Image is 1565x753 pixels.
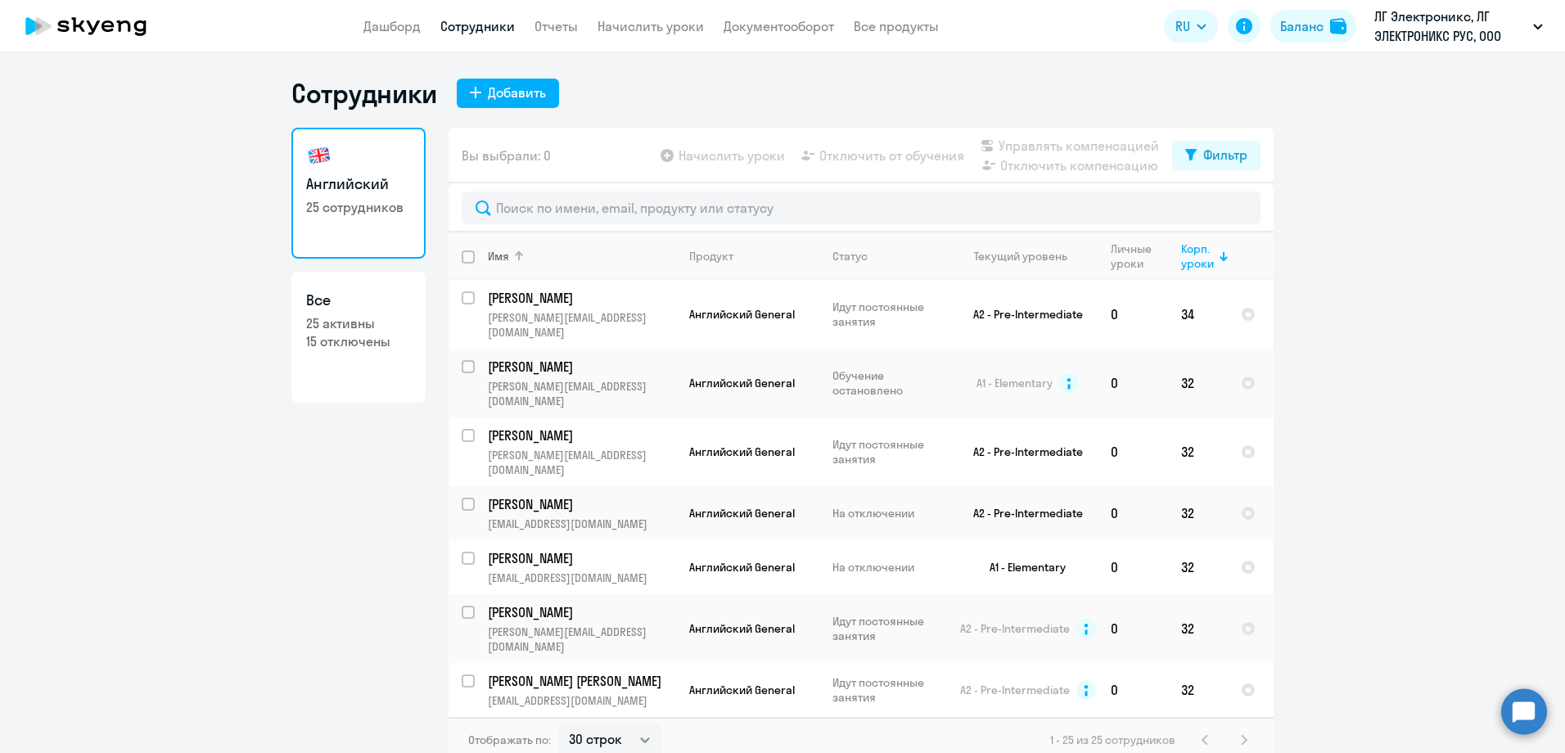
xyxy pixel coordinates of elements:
td: A2 - Pre-Intermediate [945,280,1098,349]
span: Английский General [689,683,795,697]
button: Фильтр [1172,141,1261,170]
p: [PERSON_NAME] [488,426,673,444]
div: Корп. уроки [1181,241,1227,271]
p: 15 отключены [306,332,411,350]
p: [PERSON_NAME] [488,549,673,567]
p: [PERSON_NAME] [488,495,673,513]
div: Текущий уровень [974,249,1067,264]
p: [PERSON_NAME][EMAIL_ADDRESS][DOMAIN_NAME] [488,310,675,340]
td: A2 - Pre-Intermediate [945,486,1098,540]
p: [PERSON_NAME] [488,358,673,376]
td: 0 [1098,594,1168,663]
div: Корп. уроки [1181,241,1214,271]
a: [PERSON_NAME] [488,495,675,513]
td: 32 [1168,486,1228,540]
div: Личные уроки [1111,241,1152,271]
td: 0 [1098,417,1168,486]
td: 0 [1098,349,1168,417]
img: balance [1330,18,1346,34]
span: 1 - 25 из 25 сотрудников [1050,733,1175,747]
p: [PERSON_NAME] [488,289,673,307]
div: Добавить [488,83,546,102]
button: RU [1164,10,1218,43]
p: ЛГ Электроникс, ЛГ ЭЛЕКТРОНИКС РУС, ООО [1374,7,1527,46]
td: 32 [1168,540,1228,594]
td: 0 [1098,663,1168,717]
div: Баланс [1280,16,1324,36]
p: Идут постоянные занятия [832,614,945,643]
a: [PERSON_NAME] [488,358,675,376]
td: 34 [1168,280,1228,349]
span: Английский General [689,621,795,636]
p: [PERSON_NAME][EMAIL_ADDRESS][DOMAIN_NAME] [488,624,675,654]
span: A1 - Elementary [976,376,1053,390]
h1: Сотрудники [291,77,437,110]
span: Английский General [689,506,795,521]
a: Сотрудники [440,18,515,34]
a: [PERSON_NAME] [488,549,675,567]
img: english [306,142,332,169]
div: Имя [488,249,675,264]
td: 0 [1098,280,1168,349]
div: Личные уроки [1111,241,1167,271]
td: 0 [1098,540,1168,594]
p: 25 сотрудников [306,198,411,216]
span: A2 - Pre-Intermediate [960,621,1070,636]
div: Статус [832,249,868,264]
a: Документооборот [724,18,834,34]
p: На отключении [832,506,945,521]
p: [EMAIL_ADDRESS][DOMAIN_NAME] [488,516,675,531]
a: Начислить уроки [598,18,704,34]
div: Продукт [689,249,819,264]
span: A2 - Pre-Intermediate [960,683,1070,697]
button: Добавить [457,79,559,108]
p: [PERSON_NAME] [488,603,673,621]
a: Английский25 сотрудников [291,128,426,259]
p: [EMAIL_ADDRESS][DOMAIN_NAME] [488,693,675,708]
p: Идут постоянные занятия [832,300,945,329]
input: Поиск по имени, email, продукту или статусу [462,192,1261,224]
td: 0 [1098,486,1168,540]
a: Дашборд [363,18,421,34]
span: Английский General [689,560,795,575]
a: [PERSON_NAME] [488,289,675,307]
p: [PERSON_NAME][EMAIL_ADDRESS][DOMAIN_NAME] [488,379,675,408]
span: Отображать по: [468,733,551,747]
div: Продукт [689,249,733,264]
span: Вы выбрали: 0 [462,146,551,165]
a: [PERSON_NAME] [PERSON_NAME] [488,672,675,690]
p: [PERSON_NAME] [PERSON_NAME] [488,672,673,690]
p: На отключении [832,560,945,575]
h3: Английский [306,174,411,195]
div: Статус [832,249,945,264]
a: Все25 активны15 отключены [291,272,426,403]
p: Идут постоянные занятия [832,437,945,467]
a: Отчеты [534,18,578,34]
span: RU [1175,16,1190,36]
td: A1 - Elementary [945,540,1098,594]
a: [PERSON_NAME] [488,426,675,444]
span: Английский General [689,307,795,322]
span: Английский General [689,376,795,390]
td: A2 - Pre-Intermediate [945,417,1098,486]
h3: Все [306,290,411,311]
p: [PERSON_NAME][EMAIL_ADDRESS][DOMAIN_NAME] [488,448,675,477]
a: Все продукты [854,18,939,34]
td: 32 [1168,663,1228,717]
button: ЛГ Электроникс, ЛГ ЭЛЕКТРОНИКС РУС, ООО [1366,7,1551,46]
p: [EMAIL_ADDRESS][DOMAIN_NAME] [488,570,675,585]
td: 32 [1168,594,1228,663]
div: Текущий уровень [958,249,1097,264]
p: Обучение остановлено [832,368,945,398]
span: Английский General [689,444,795,459]
td: 32 [1168,349,1228,417]
div: Имя [488,249,509,264]
p: Идут постоянные занятия [832,675,945,705]
p: 25 активны [306,314,411,332]
button: Балансbalance [1270,10,1356,43]
td: 32 [1168,417,1228,486]
div: Фильтр [1203,145,1247,165]
a: [PERSON_NAME] [488,603,675,621]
